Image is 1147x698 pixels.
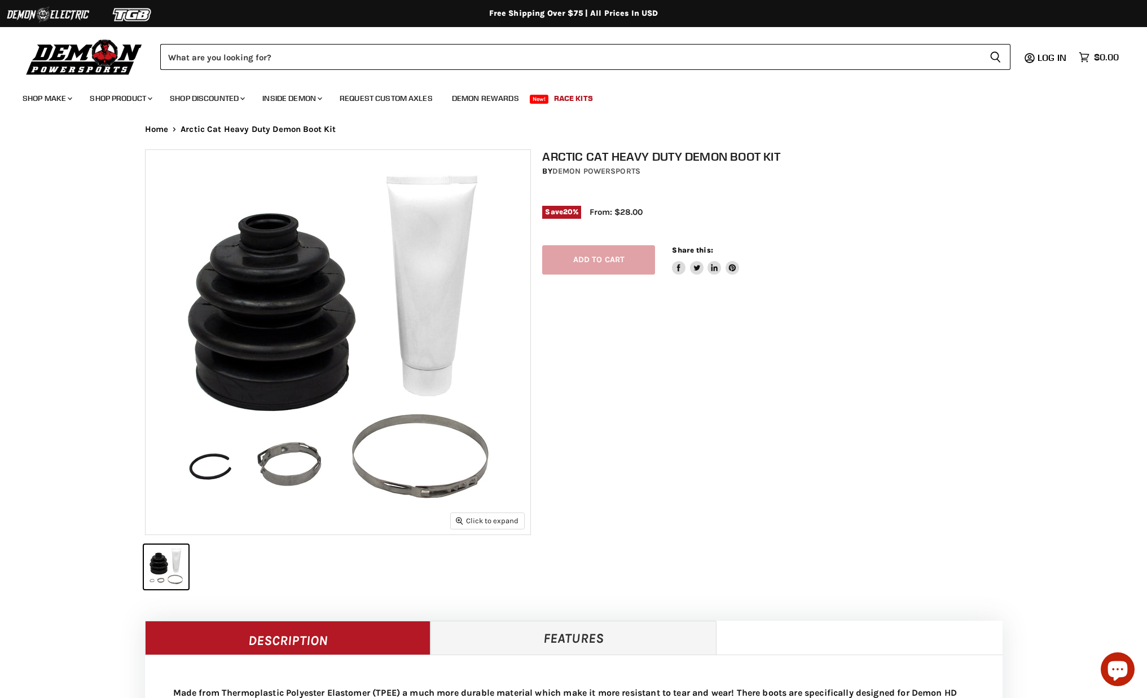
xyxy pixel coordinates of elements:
[563,207,573,216] span: 20
[1097,652,1138,689] inbox-online-store-chat: Shopify online store chat
[146,150,530,534] img: IMAGE
[1038,52,1066,63] span: Log in
[456,516,518,525] span: Click to expand
[546,87,601,110] a: Race Kits
[160,44,1010,70] form: Product
[160,44,981,70] input: Search
[1094,52,1119,63] span: $0.00
[122,125,1025,134] nav: Breadcrumbs
[430,621,717,655] a: Features
[542,165,1014,178] div: by
[145,125,169,134] a: Home
[90,4,175,25] img: TGB Logo 2
[122,8,1025,19] div: Free Shipping Over $75 | All Prices In USD
[590,207,643,217] span: From: $28.00
[530,95,549,104] span: New!
[672,246,713,254] span: Share this:
[1073,49,1124,65] a: $0.00
[443,87,528,110] a: Demon Rewards
[23,37,146,77] img: Demon Powersports
[6,4,90,25] img: Demon Electric Logo 2
[331,87,441,110] a: Request Custom Axles
[161,87,252,110] a: Shop Discounted
[81,87,159,110] a: Shop Product
[542,149,1014,164] h1: Arctic Cat Heavy Duty Demon Boot Kit
[254,87,329,110] a: Inside Demon
[451,513,524,528] button: Click to expand
[552,166,640,176] a: Demon Powersports
[672,245,739,275] aside: Share this:
[542,206,581,218] span: Save %
[981,44,1010,70] button: Search
[181,125,336,134] span: Arctic Cat Heavy Duty Demon Boot Kit
[14,82,1116,110] ul: Main menu
[14,87,79,110] a: Shop Make
[1032,52,1073,63] a: Log in
[144,545,188,589] button: IMAGE thumbnail
[145,621,431,655] a: Description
